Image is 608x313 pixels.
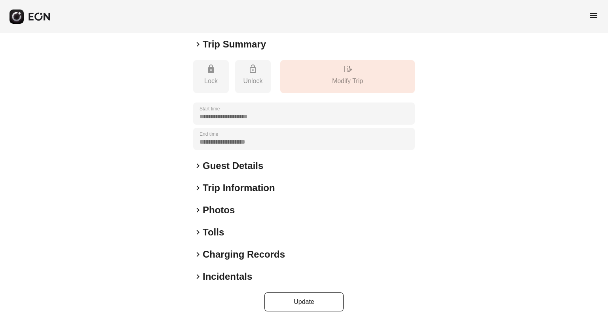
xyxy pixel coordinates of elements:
span: keyboard_arrow_right [193,161,203,171]
h2: Charging Records [203,248,285,261]
span: keyboard_arrow_right [193,40,203,49]
span: keyboard_arrow_right [193,228,203,237]
span: keyboard_arrow_right [193,250,203,259]
h2: Photos [203,204,235,216]
button: Update [264,292,344,311]
span: menu [589,11,598,20]
span: keyboard_arrow_right [193,183,203,193]
span: keyboard_arrow_right [193,272,203,281]
h2: Incidentals [203,270,252,283]
h2: Tolls [203,226,224,239]
span: keyboard_arrow_right [193,205,203,215]
h2: Trip Information [203,182,275,194]
h2: Trip Summary [203,38,266,51]
h2: Guest Details [203,159,263,172]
